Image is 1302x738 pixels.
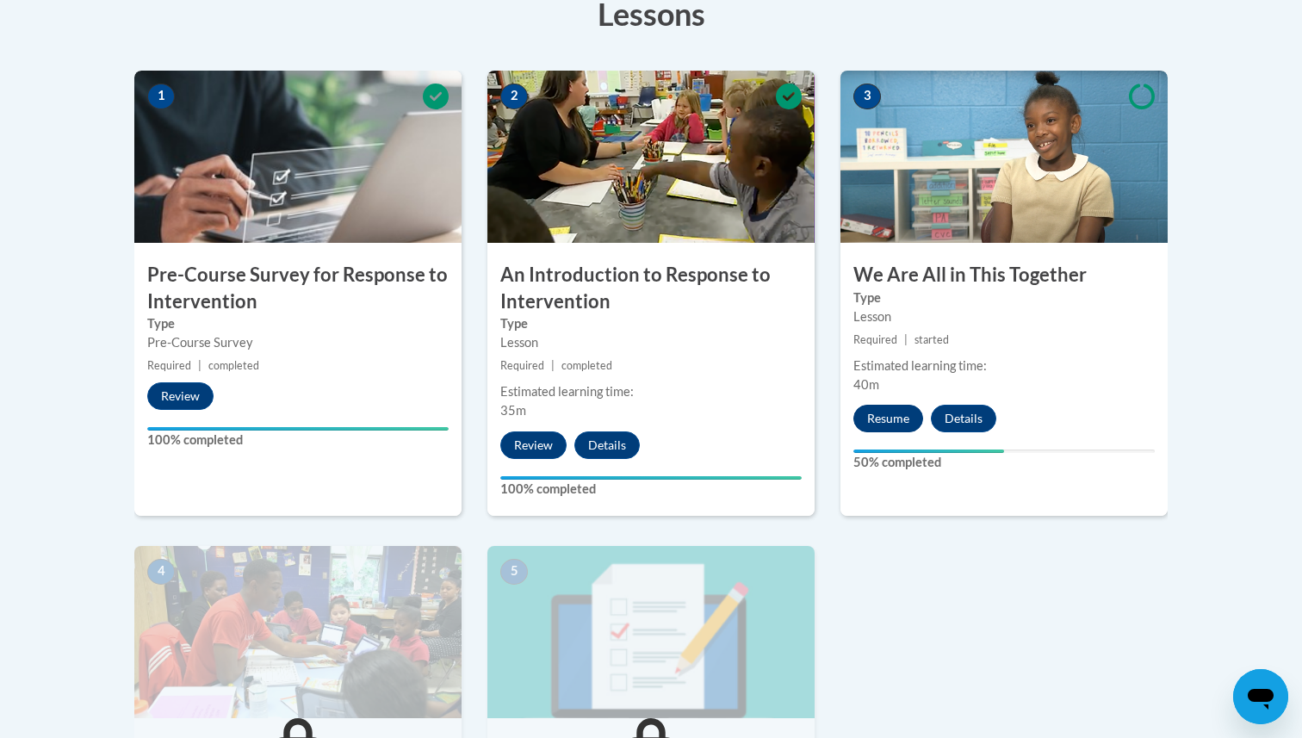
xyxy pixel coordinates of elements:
[500,333,802,352] div: Lesson
[500,314,802,333] label: Type
[561,359,612,372] span: completed
[500,359,544,372] span: Required
[147,559,175,585] span: 4
[147,359,191,372] span: Required
[147,314,449,333] label: Type
[147,84,175,109] span: 1
[500,431,567,459] button: Review
[500,403,526,418] span: 35m
[853,450,1004,453] div: Your progress
[853,453,1155,472] label: 50% completed
[904,333,908,346] span: |
[134,71,462,243] img: Course Image
[1233,669,1288,724] iframe: Button to launch messaging window
[147,382,214,410] button: Review
[574,431,640,459] button: Details
[147,333,449,352] div: Pre-Course Survey
[500,382,802,401] div: Estimated learning time:
[198,359,201,372] span: |
[134,262,462,315] h3: Pre-Course Survey for Response to Intervention
[853,405,923,432] button: Resume
[840,262,1168,288] h3: We Are All in This Together
[147,427,449,431] div: Your progress
[487,546,815,718] img: Course Image
[208,359,259,372] span: completed
[853,377,879,392] span: 40m
[147,431,449,450] label: 100% completed
[551,359,555,372] span: |
[853,357,1155,375] div: Estimated learning time:
[500,480,802,499] label: 100% completed
[500,559,528,585] span: 5
[840,71,1168,243] img: Course Image
[853,288,1155,307] label: Type
[853,333,897,346] span: Required
[853,307,1155,326] div: Lesson
[931,405,996,432] button: Details
[914,333,949,346] span: started
[487,71,815,243] img: Course Image
[500,84,528,109] span: 2
[500,476,802,480] div: Your progress
[487,262,815,315] h3: An Introduction to Response to Intervention
[134,546,462,718] img: Course Image
[853,84,881,109] span: 3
